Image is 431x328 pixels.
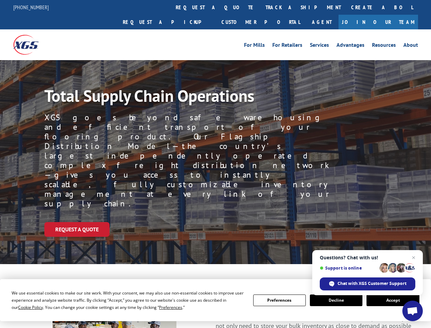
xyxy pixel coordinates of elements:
a: Request a pickup [118,15,216,29]
span: Preferences [159,304,182,310]
a: Open chat [402,301,423,321]
a: Advantages [336,42,364,50]
p: XGS goes beyond safe warehousing and efficient transport of your flooring product. Our Flagship D... [44,113,331,208]
span: Questions? Chat with us! [320,255,415,260]
a: Agent [305,15,339,29]
a: Join Our Team [339,15,418,29]
h1: Total Supply Chain Operations [44,87,321,107]
a: About [403,42,418,50]
a: Customer Portal [216,15,305,29]
a: For Mills [244,42,265,50]
button: Preferences [253,295,306,306]
span: Support is online [320,265,377,271]
button: Decline [310,295,362,306]
a: [PHONE_NUMBER] [13,4,49,11]
a: Services [310,42,329,50]
a: For Retailers [272,42,302,50]
button: Accept [367,295,419,306]
a: Resources [372,42,396,50]
div: We use essential cookies to make our site work. With your consent, we may also use non-essential ... [12,289,245,311]
span: Cookie Policy [18,304,43,310]
span: Chat with XGS Customer Support [320,277,415,290]
span: Chat with XGS Customer Support [337,281,406,287]
a: Request a Quote [44,222,110,237]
